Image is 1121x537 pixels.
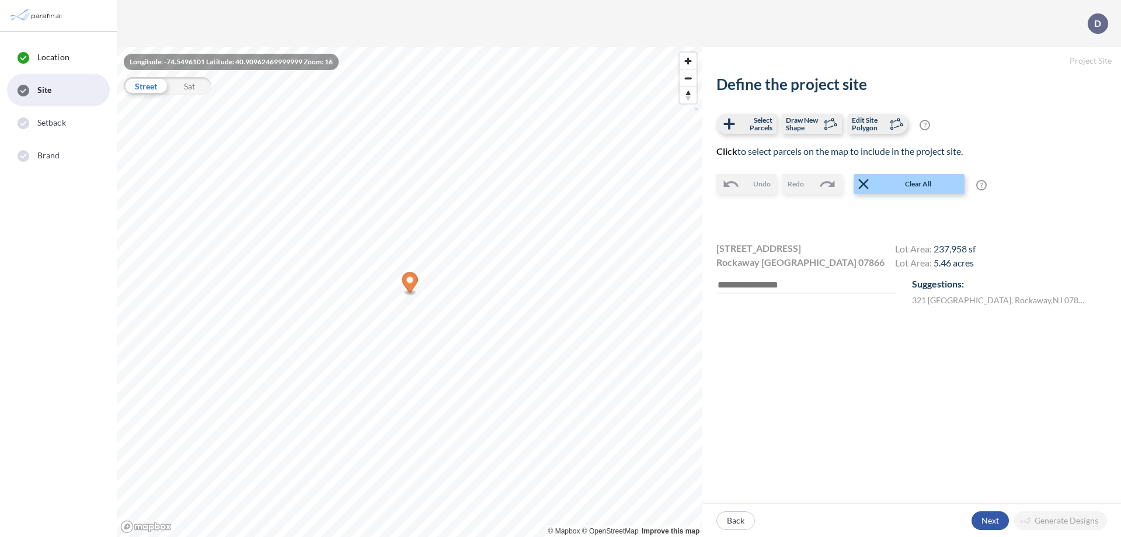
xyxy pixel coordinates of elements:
[716,241,801,255] span: [STREET_ADDRESS]
[727,515,744,526] p: Back
[124,77,168,95] div: Street
[895,243,976,257] h4: Lot Area:
[912,277,1107,291] p: Suggestions:
[680,86,697,103] button: Reset bearing to north
[716,145,737,157] b: Click
[716,255,885,269] span: Rockaway [GEOGRAPHIC_DATA] 07866
[702,47,1121,75] h5: Project Site
[738,116,772,131] span: Select Parcels
[9,5,65,26] img: Parafin
[716,174,777,194] button: Undo
[716,145,963,157] span: to select parcels on the map to include in the project site.
[854,174,965,194] button: Clear All
[37,51,69,63] span: Location
[1094,18,1101,29] p: D
[680,70,697,86] button: Zoom out
[37,117,66,129] span: Setback
[548,527,580,535] a: Mapbox
[680,87,697,103] span: Reset bearing to north
[753,179,771,189] span: Undo
[972,511,1009,530] button: Next
[920,120,930,130] span: ?
[872,179,963,189] span: Clear All
[852,116,886,131] span: Edit Site Polygon
[124,54,339,70] div: Longitude: -74.5496101 Latitude: 40.90962469999999 Zoom: 16
[716,75,1107,93] h2: Define the project site
[782,174,842,194] button: Redo
[120,520,172,533] a: Mapbox homepage
[582,527,639,535] a: OpenStreetMap
[716,511,755,530] button: Back
[934,243,976,254] span: 237,958 sf
[37,150,60,161] span: Brand
[37,84,51,96] span: Site
[934,257,974,268] span: 5.46 acres
[786,116,820,131] span: Draw New Shape
[402,272,418,296] div: Map marker
[976,180,987,190] span: ?
[895,257,976,271] h4: Lot Area:
[168,77,211,95] div: Sat
[680,53,697,70] button: Zoom in
[912,294,1088,306] label: 321 [GEOGRAPHIC_DATA] , Rockaway , NJ 07866 , US
[788,179,804,189] span: Redo
[117,47,702,537] canvas: Map
[642,527,699,535] a: Improve this map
